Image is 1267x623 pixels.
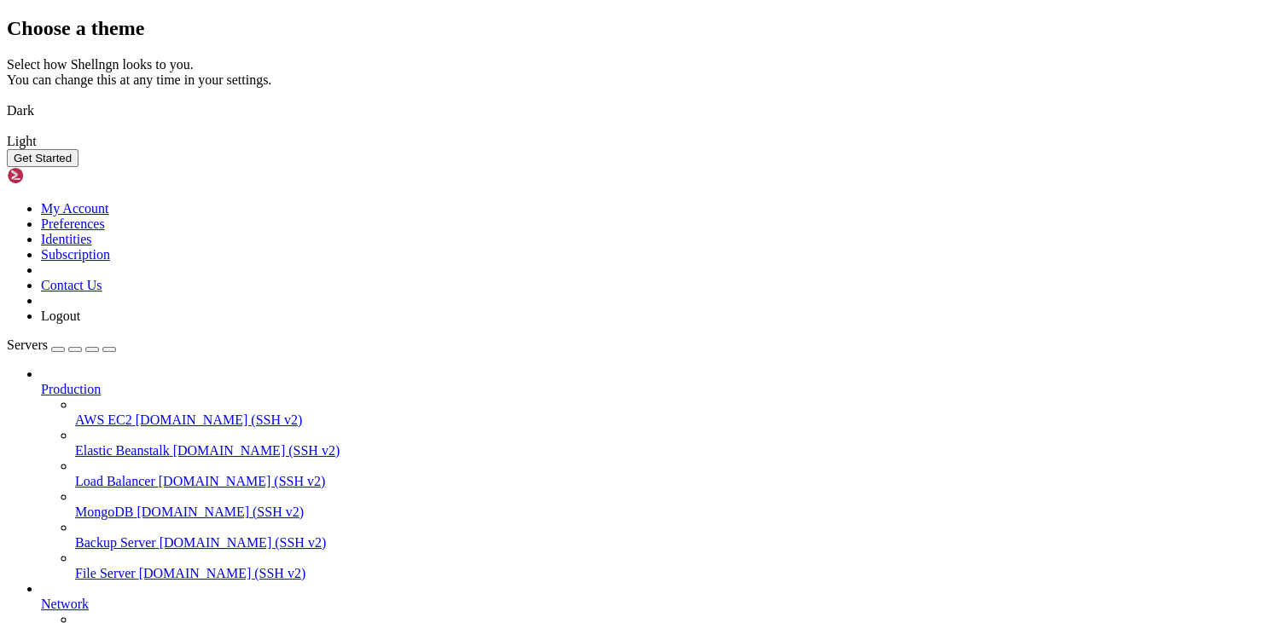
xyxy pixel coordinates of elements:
span: [DOMAIN_NAME] (SSH v2) [160,535,327,550]
a: Backup Server [DOMAIN_NAME] (SSH v2) [75,535,1260,551]
li: Production [41,366,1260,581]
a: Preferences [41,216,105,231]
h2: Choose a theme [7,17,1260,40]
a: Contact Us [41,278,102,292]
a: Load Balancer [DOMAIN_NAME] (SSH v2) [75,474,1260,489]
span: [DOMAIN_NAME] (SSH v2) [137,505,304,519]
a: File Server [DOMAIN_NAME] (SSH v2) [75,566,1260,581]
span: [DOMAIN_NAME] (SSH v2) [139,566,306,580]
li: File Server [DOMAIN_NAME] (SSH v2) [75,551,1260,581]
li: AWS EC2 [DOMAIN_NAME] (SSH v2) [75,397,1260,428]
a: MongoDB [DOMAIN_NAME] (SSH v2) [75,505,1260,520]
a: AWS EC2 [DOMAIN_NAME] (SSH v2) [75,412,1260,428]
span: Backup Server [75,535,156,550]
span: Network [41,597,89,611]
div: Dark [7,103,1260,118]
div: Select how Shellngn looks to you. You can change this at any time in your settings. [7,57,1260,88]
a: Network [41,597,1260,612]
a: My Account [41,201,109,216]
a: Identities [41,232,92,246]
span: Production [41,382,101,396]
span: [DOMAIN_NAME] (SSH v2) [159,474,326,488]
a: Logout [41,309,80,323]
a: Elastic Beanstalk [DOMAIN_NAME] (SSH v2) [75,443,1260,459]
li: Backup Server [DOMAIN_NAME] (SSH v2) [75,520,1260,551]
a: Subscription [41,247,110,262]
span: Servers [7,337,48,352]
button: Get Started [7,149,78,167]
li: Elastic Beanstalk [DOMAIN_NAME] (SSH v2) [75,428,1260,459]
span: [DOMAIN_NAME] (SSH v2) [173,443,340,458]
span: MongoDB [75,505,133,519]
span: AWS EC2 [75,412,132,427]
a: Servers [7,337,116,352]
div: Light [7,134,1260,149]
li: Load Balancer [DOMAIN_NAME] (SSH v2) [75,459,1260,489]
span: Elastic Beanstalk [75,443,170,458]
img: Shellngn [7,167,105,184]
span: Load Balancer [75,474,155,488]
li: MongoDB [DOMAIN_NAME] (SSH v2) [75,489,1260,520]
span: File Server [75,566,136,580]
span: [DOMAIN_NAME] (SSH v2) [136,412,303,427]
a: Production [41,382,1260,397]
